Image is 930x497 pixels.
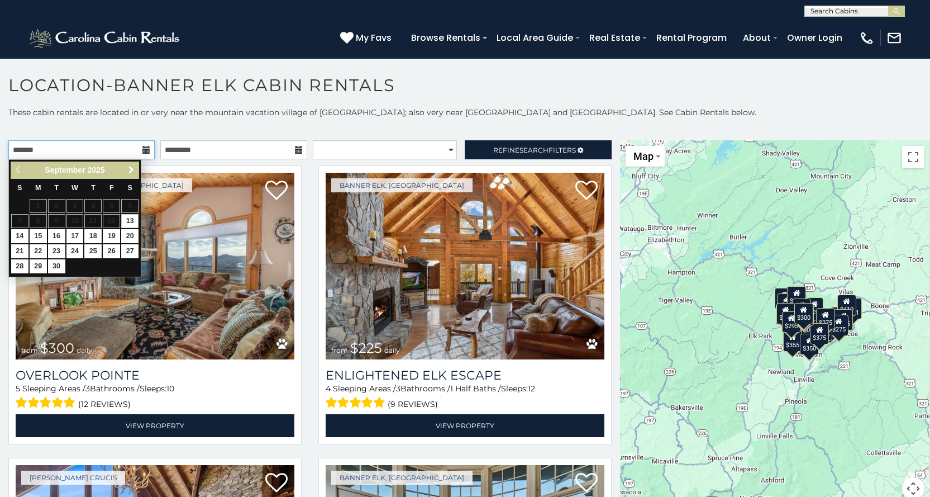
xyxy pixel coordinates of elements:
span: Friday [109,184,114,192]
a: Overlook Pointe [16,368,294,383]
div: $235 [805,297,824,319]
span: 5 [16,384,20,394]
a: 23 [48,244,65,258]
a: Local Area Guide [491,28,579,48]
span: Thursday [91,184,96,192]
a: 14 [11,229,28,243]
a: 27 [121,244,139,258]
span: (9 reviews) [388,397,438,411]
img: Overlook Pointe [16,173,294,359]
img: Enlightened Elk Escape [326,173,604,359]
a: [PERSON_NAME] Crucis [21,471,125,485]
span: Saturday [128,184,132,192]
div: $355 [783,330,802,352]
a: 22 [30,244,47,258]
a: Banner Elk, [GEOGRAPHIC_DATA] [331,471,473,485]
div: Sleeping Areas / Bathrooms / Sleeps: [16,383,294,411]
span: Refine Filters [493,146,576,154]
div: $375 [810,323,829,344]
a: Add to favorites [575,472,598,495]
div: $300 [794,302,813,324]
div: $720 [775,288,794,309]
a: Add to favorites [575,179,598,203]
span: Map [633,150,654,162]
button: Toggle fullscreen view [902,146,924,168]
a: View Property [16,414,294,437]
span: Monday [35,184,41,192]
div: Sleeping Areas / Bathrooms / Sleeps: [326,383,604,411]
a: 18 [84,229,102,243]
a: 29 [30,259,47,273]
span: daily [384,346,400,354]
a: Rental Program [651,28,732,48]
div: $410 [837,295,856,316]
a: 24 [66,244,84,258]
span: (12 reviews) [78,397,131,411]
a: 25 [84,244,102,258]
span: 3 [85,384,90,394]
a: Browse Rentals [406,28,486,48]
a: Owner Login [781,28,848,48]
a: Add to favorites [265,472,288,495]
a: Next [124,163,138,177]
a: Banner Elk, [GEOGRAPHIC_DATA] [331,178,473,192]
span: $225 [350,340,382,356]
span: 12 [528,384,535,394]
a: 16 [48,229,65,243]
a: Add to favorites [265,179,288,203]
a: Overlook Pointe from $300 daily [16,173,294,359]
a: 20 [121,229,139,243]
a: View Property [326,414,604,437]
a: 28 [11,259,28,273]
img: phone-regular-white.png [859,30,875,46]
span: 10 [166,384,174,394]
div: $275 [816,307,835,329]
div: $310 [788,286,807,307]
span: My Favs [356,31,392,45]
div: $250 [780,304,799,325]
div: $570 [793,299,812,320]
span: from [331,346,348,354]
span: Sunday [17,184,22,192]
a: Real Estate [584,28,646,48]
a: Enlightened Elk Escape from $225 daily [326,173,604,359]
span: 3 [396,384,400,394]
img: mail-regular-white.png [886,30,902,46]
button: Change map style [626,146,665,167]
a: About [737,28,776,48]
div: $170 [795,305,814,326]
a: My Favs [340,31,394,45]
a: 19 [103,229,120,243]
span: 2025 [88,165,105,174]
div: $350 [800,333,819,354]
span: daily [77,346,92,354]
span: 4 [326,384,331,394]
span: $300 [40,340,74,356]
span: from [21,346,38,354]
span: Tuesday [54,184,59,192]
span: September [45,165,85,174]
div: $295 [782,311,801,332]
div: $485 [834,309,853,330]
a: 13 [121,214,139,228]
img: White-1-2.png [28,27,183,49]
div: $230 [776,302,795,324]
span: Wednesday [71,184,78,192]
a: 26 [103,244,120,258]
span: Next [127,165,136,174]
a: RefineSearchFilters [465,140,611,159]
span: Search [519,146,549,154]
a: 17 [66,229,84,243]
a: Enlightened Elk Escape [326,368,604,383]
a: 15 [30,229,47,243]
div: $275 [829,314,848,335]
span: 1 Half Baths / [450,384,501,394]
a: 30 [48,259,65,273]
a: 21 [11,244,28,258]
